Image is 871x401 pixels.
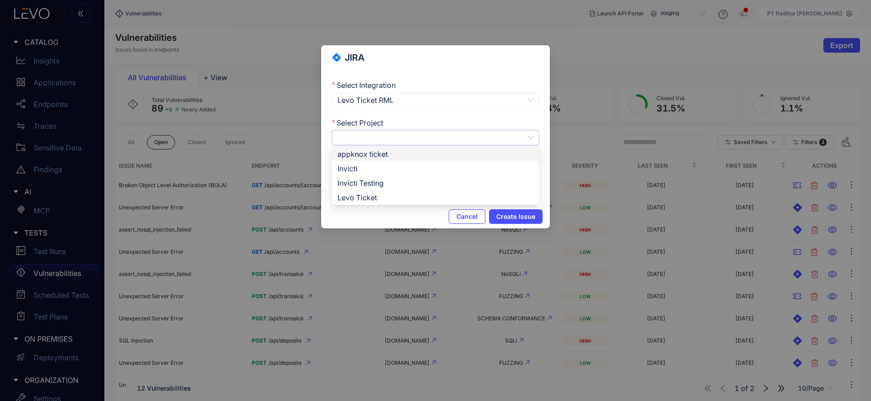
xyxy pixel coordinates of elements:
label: Select Integration [332,81,396,89]
span: Levo Ticket RML [338,93,533,107]
label: Select Project [332,119,383,127]
div: JIRA [332,53,539,63]
button: Create Issue [489,209,543,224]
span: Create Issue [496,213,535,220]
span: Cancel [456,213,478,220]
button: Cancel [449,209,485,224]
label: Issue Type [332,156,372,164]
